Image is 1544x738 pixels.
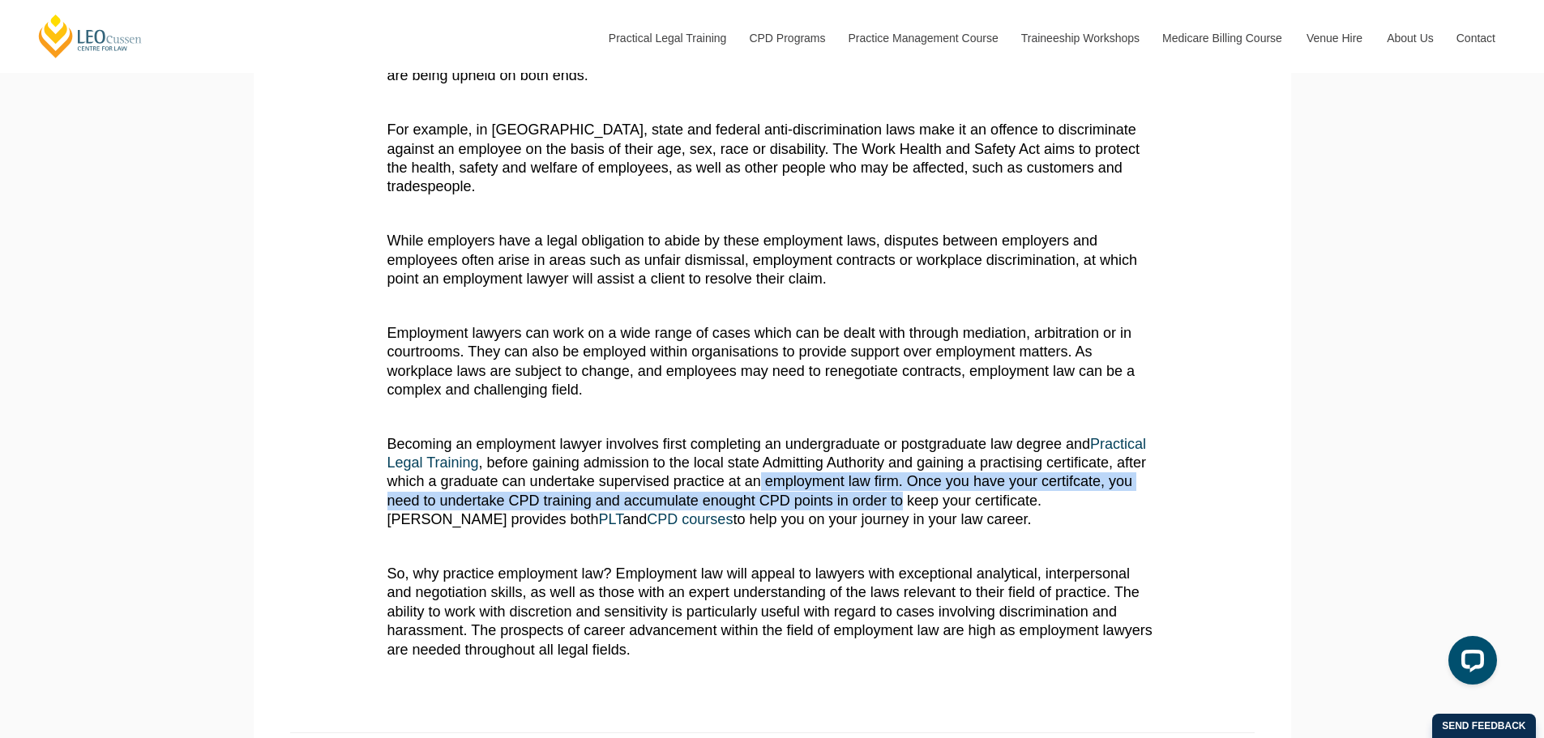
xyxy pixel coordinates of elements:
a: Traineeship Workshops [1009,3,1150,73]
span: For example, in [GEOGRAPHIC_DATA], state and federal anti-discrimination laws make it an offence ... [387,122,1140,194]
a: [PERSON_NAME] Centre for Law [36,13,144,59]
a: Medicare Billing Course [1150,3,1294,73]
a: Venue Hire [1294,3,1375,73]
a: About Us [1375,3,1444,73]
a: CPD Programs [737,3,836,73]
a: Practical Legal Training [597,3,738,73]
a: Practice Management Course [836,3,1009,73]
iframe: LiveChat chat widget [1435,629,1503,697]
span: Becoming an employment lawyer involves first completing an undergraduate or postgraduate law degr... [387,436,1091,452]
span: Employment lawyers can work on a wide range of cases which can be dealt with through mediation, a... [387,325,1136,398]
a: PLT [599,511,623,527]
a: Contact [1444,3,1508,73]
span: While employers have a legal obligation to abide by these employment laws, disputes between emplo... [387,232,1137,287]
a: CPD courses [647,511,733,527]
span: So, why practice employment law? Employment law will appeal to lawyers with exceptional analytica... [387,565,1153,658]
span: , before gaining admission to the local state Admitting Authority and gaining a practising certif... [387,454,1147,527]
